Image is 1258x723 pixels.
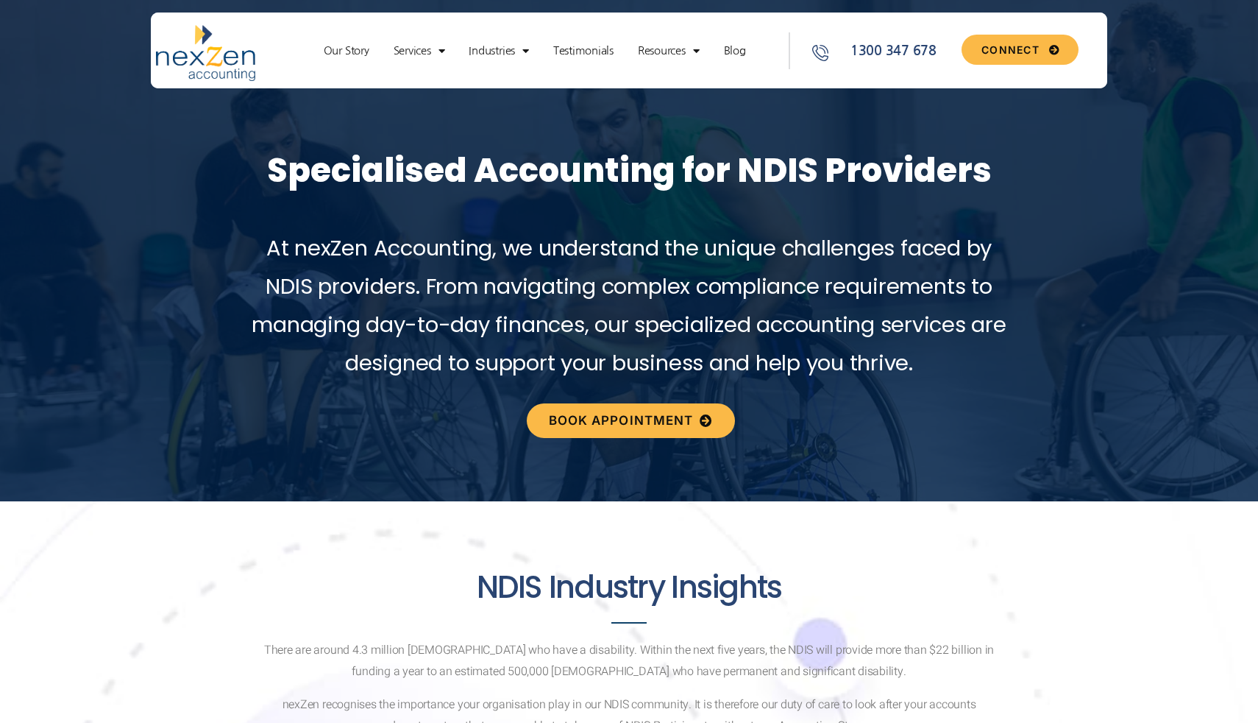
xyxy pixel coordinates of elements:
[962,35,1078,65] a: CONNECT
[630,43,707,58] a: Resources
[847,41,937,61] span: 1300 347 678
[461,43,536,58] a: Industries
[316,43,377,58] a: Our Story
[546,43,621,58] a: Testimonials
[527,403,736,438] a: BOOK APPOINTMENT
[280,569,978,606] h2: NDIS Industry Insights
[549,415,694,427] span: BOOK APPOINTMENT
[252,233,1006,378] span: At nexZen Accounting, we understand the unique challenges faced by NDIS providers. From navigatin...
[316,32,781,69] nav: Menu
[386,43,452,58] a: Services
[258,640,1000,683] p: There are around 4.3 million [DEMOGRAPHIC_DATA] who have a disability. Within the next five years...
[717,43,753,58] a: Blog
[981,45,1040,55] span: CONNECT
[810,41,956,61] a: 1300 347 678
